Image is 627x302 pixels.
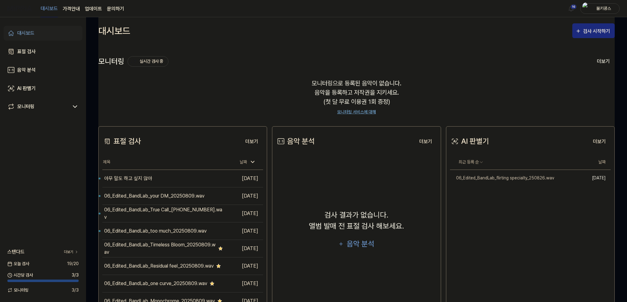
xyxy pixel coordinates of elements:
td: [DATE] [575,170,611,186]
a: 대시보드 [41,0,58,17]
div: 06_Edited_BandLab_your DM_20250809.wav [104,192,204,200]
button: profile붐키콩스 [580,3,620,14]
button: 검사 시작하기 [572,23,615,38]
button: 더보기 [240,135,263,148]
span: 19 / 20 [67,261,79,267]
span: 3 / 3 [72,287,79,293]
a: 표절 검사 [4,44,82,59]
a: 대시보드 [4,26,82,41]
a: 더보기 [588,135,611,148]
a: 음악 분석 [4,63,82,77]
div: 06_Edited_BandLab_one curve_20250809.wav [104,280,207,287]
a: 업데이트 [85,5,102,13]
a: 더보기 [64,249,79,255]
a: 모니터링 [7,103,69,110]
td: [DATE] [223,187,263,205]
td: [DATE] [223,240,263,257]
div: 모니터링 [17,103,34,110]
img: 알림 [567,5,575,12]
th: 제목 [102,155,223,170]
td: [DATE] [223,170,263,187]
img: profile [582,2,590,15]
div: 날짜 [237,157,258,167]
a: 모니터링 서비스에 대해 [337,109,376,115]
button: 가격안내 [63,5,80,13]
button: 음악 분석 [334,237,379,251]
div: 06_Edited_BandLab_Residual feel_20250809.wav [104,262,214,270]
div: 검사 결과가 없습니다. 앨범 발매 전 표절 검사 해보세요. [309,210,404,232]
td: [DATE] [223,257,263,275]
span: 시간당 검사 [7,272,33,278]
span: 스탠다드 [7,248,25,256]
div: 모니터링 [98,56,168,67]
div: 붐키콩스 [592,5,616,12]
div: 표절 검사 [17,48,36,55]
div: 06_Edited_BandLab_True Call_[PHONE_NUMBER].wav [104,206,223,221]
button: 더보기 [592,55,615,68]
span: 모니터링 [7,287,29,293]
div: 대시보드 [98,23,130,38]
button: 더보기 [414,135,437,148]
span: 3 / 3 [72,272,79,278]
button: 알림16 [566,4,576,14]
div: AI 판별기 [17,85,36,92]
a: 더보기 [414,135,437,148]
th: 날짜 [575,155,611,170]
a: 06_Edited_BandLab_flirting specialty_250826.wav [450,170,575,186]
a: AI 판별기 [4,81,82,96]
div: 06_Edited_BandLab_Timeless Bloom_20250809.wav [104,241,216,256]
div: 아무 말도 하고 싶지 않아 [104,175,152,182]
a: 문의하기 [107,5,124,13]
a: 더보기 [240,135,263,148]
td: [DATE] [223,222,263,240]
div: 대시보드 [17,29,34,37]
td: [DATE] [223,275,263,292]
button: 더보기 [588,135,611,148]
div: AI 판별기 [450,136,489,147]
div: 모니터링으로 등록된 음악이 없습니다. 음악을 등록하고 저작권을 지키세요. (첫 달 무료 이용권 1회 증정) [98,71,615,123]
img: monitoring Icon [131,59,136,64]
div: 검사 시작하기 [583,27,612,35]
div: 16 [570,4,577,9]
button: 실시간 검사 중 [128,56,168,67]
div: 음악 분석 [276,136,315,147]
td: [DATE] [223,205,263,222]
div: 표절 검사 [102,136,141,147]
div: 음악 분석 [346,238,375,250]
div: 음악 분석 [17,66,36,74]
span: 오늘 검사 [7,261,29,267]
div: 06_Edited_BandLab_flirting specialty_250826.wav [450,175,554,181]
div: 06_Edited_BandLab_too much_20250809.wav [104,227,207,235]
